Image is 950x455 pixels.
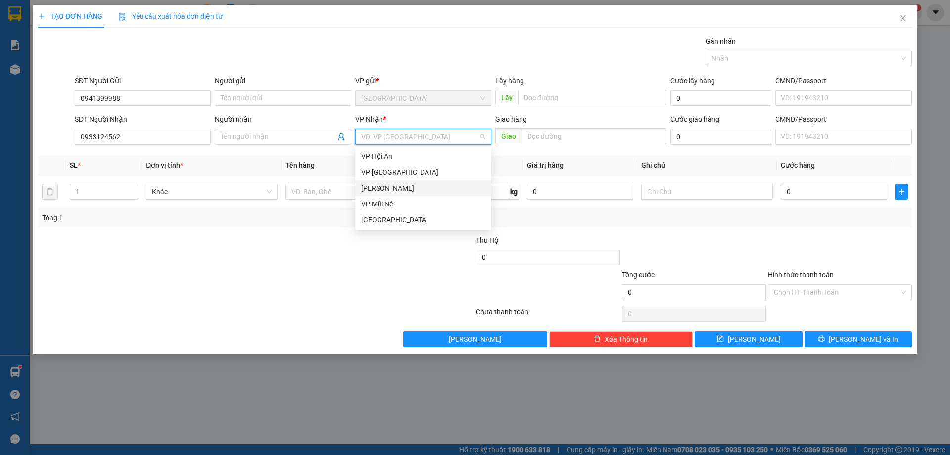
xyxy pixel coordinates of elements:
[637,156,777,175] th: Ghi chú
[670,115,719,123] label: Cước giao hàng
[285,184,417,200] input: VD: Bàn, Ghế
[818,335,825,343] span: printer
[829,334,898,345] span: [PERSON_NAME] và In
[38,12,102,20] span: TẠO ĐƠN HÀNG
[899,14,907,22] span: close
[805,331,912,347] button: printer[PERSON_NAME] và In
[594,335,601,343] span: delete
[495,128,522,144] span: Giao
[146,161,183,169] span: Đơn vị tính
[361,199,485,209] div: VP Mũi Né
[361,183,485,194] div: [PERSON_NAME]
[768,271,834,279] label: Hình thức thanh toán
[889,5,917,33] button: Close
[775,75,911,86] div: CMND/Passport
[605,334,648,345] span: Xóa Thông tin
[670,129,771,145] input: Cước giao hàng
[622,271,655,279] span: Tổng cước
[75,114,211,125] div: SĐT Người Nhận
[495,115,527,123] span: Giao hàng
[706,37,736,45] label: Gán nhãn
[527,161,564,169] span: Giá trị hàng
[118,12,223,20] span: Yêu cầu xuất hóa đơn điện tử
[355,164,491,180] div: VP Nha Trang
[476,236,499,244] span: Thu Hộ
[337,133,345,141] span: user-add
[449,334,502,345] span: [PERSON_NAME]
[355,115,383,123] span: VP Nhận
[670,90,771,106] input: Cước lấy hàng
[215,114,351,125] div: Người nhận
[361,151,485,162] div: VP Hội An
[361,167,485,178] div: VP [GEOGRAPHIC_DATA]
[355,196,491,212] div: VP Mũi Né
[42,184,58,200] button: delete
[522,128,666,144] input: Dọc đường
[42,212,367,223] div: Tổng: 1
[896,188,907,196] span: plus
[775,114,911,125] div: CMND/Passport
[728,334,781,345] span: [PERSON_NAME]
[509,184,519,200] span: kg
[549,331,693,347] button: deleteXóa Thông tin
[641,184,773,200] input: Ghi Chú
[215,75,351,86] div: Người gửi
[38,13,45,20] span: plus
[361,214,485,225] div: [GEOGRAPHIC_DATA]
[670,77,715,85] label: Cước lấy hàng
[361,91,485,105] span: Đà Lạt
[355,149,491,164] div: VP Hội An
[717,335,724,343] span: save
[518,90,666,105] input: Dọc đường
[355,75,491,86] div: VP gửi
[475,306,621,324] div: Chưa thanh toán
[152,184,272,199] span: Khác
[495,90,518,105] span: Lấy
[70,161,78,169] span: SL
[895,184,908,200] button: plus
[118,13,126,21] img: icon
[355,212,491,228] div: Đà Lạt
[495,77,524,85] span: Lấy hàng
[285,161,315,169] span: Tên hàng
[75,75,211,86] div: SĐT Người Gửi
[781,161,815,169] span: Cước hàng
[403,331,547,347] button: [PERSON_NAME]
[355,180,491,196] div: Phan Thiết
[527,184,633,200] input: 0
[695,331,802,347] button: save[PERSON_NAME]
